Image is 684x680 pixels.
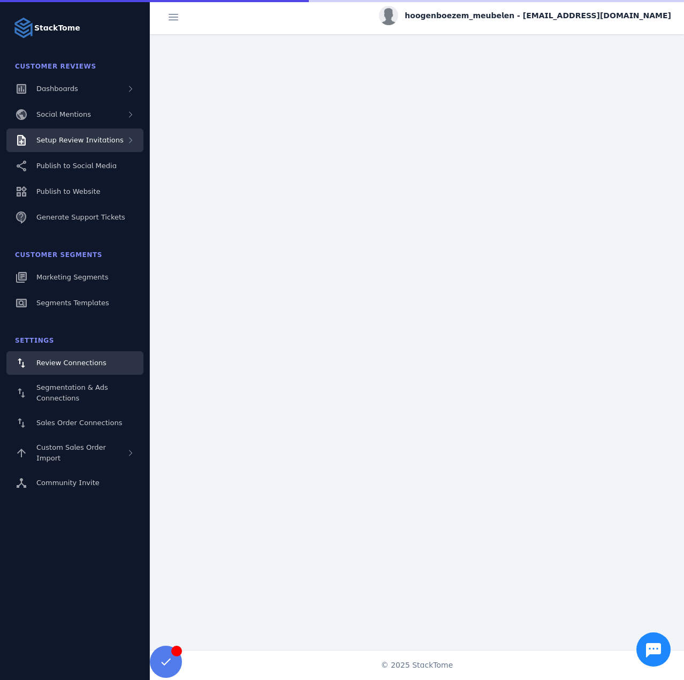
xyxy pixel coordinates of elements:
[6,411,143,435] a: Sales Order Connections
[36,299,109,307] span: Segments Templates
[6,266,143,289] a: Marketing Segments
[379,6,671,25] button: hoogenboezem_meubelen - [EMAIL_ADDRESS][DOMAIN_NAME]
[6,471,143,495] a: Community Invite
[36,136,124,144] span: Setup Review Invitations
[6,206,143,229] a: Generate Support Tickets
[34,22,80,34] strong: StackTome
[36,419,122,427] span: Sales Order Connections
[36,187,100,195] span: Publish to Website
[15,251,102,259] span: Customer Segments
[36,359,107,367] span: Review Connections
[15,337,54,344] span: Settings
[36,213,125,221] span: Generate Support Tickets
[6,351,143,375] a: Review Connections
[6,377,143,409] a: Segmentation & Ads Connections
[36,479,100,487] span: Community Invite
[13,17,34,39] img: Logo image
[36,383,108,402] span: Segmentation & Ads Connections
[36,110,91,118] span: Social Mentions
[6,291,143,315] a: Segments Templates
[6,180,143,203] a: Publish to Website
[6,154,143,178] a: Publish to Social Media
[405,10,671,21] span: hoogenboezem_meubelen - [EMAIL_ADDRESS][DOMAIN_NAME]
[36,273,108,281] span: Marketing Segments
[36,162,117,170] span: Publish to Social Media
[36,85,78,93] span: Dashboards
[379,6,398,25] img: profile.jpg
[36,443,106,462] span: Custom Sales Order Import
[381,660,453,671] span: © 2025 StackTome
[15,63,96,70] span: Customer Reviews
